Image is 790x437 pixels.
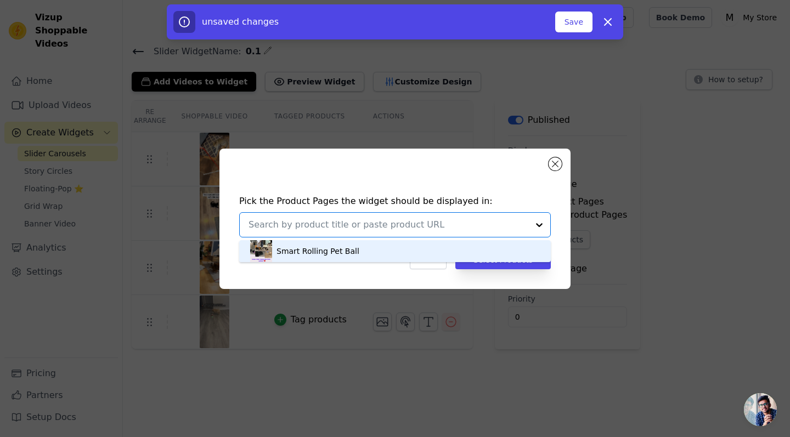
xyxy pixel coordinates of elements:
h4: Pick the Product Pages the widget should be displayed in: [239,195,551,208]
button: Save [555,12,592,32]
button: Close modal [549,157,562,171]
img: product thumbnail [250,240,272,262]
div: Smart Rolling Pet Ball [276,246,359,257]
input: Search by product title or paste product URL [249,218,528,231]
span: unsaved changes [202,16,279,27]
a: Bate-papo aberto [744,393,777,426]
